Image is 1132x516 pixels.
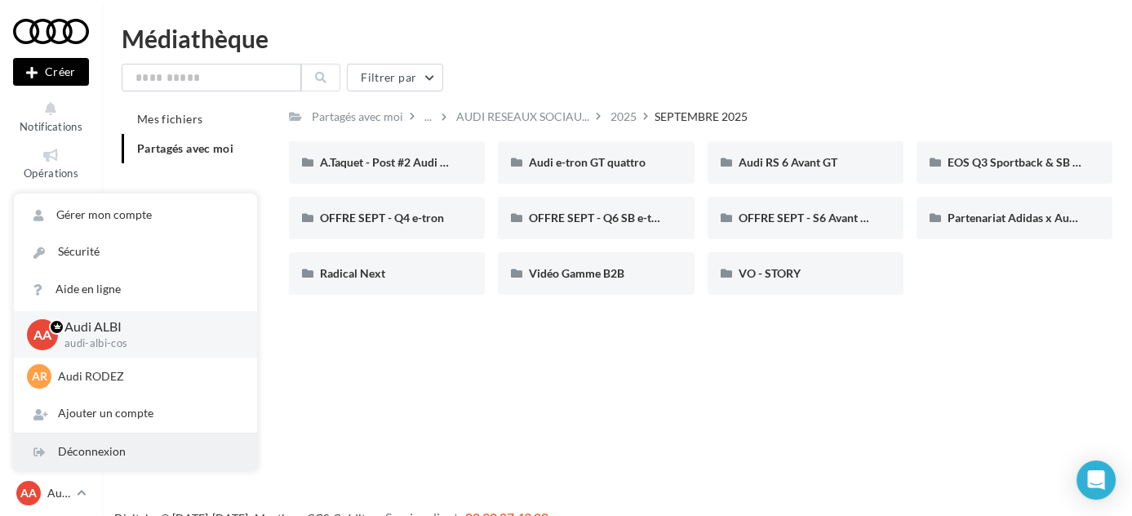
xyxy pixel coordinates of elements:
span: A.Taquet - Post #2 Audi RS6 [320,155,460,169]
span: Audi RS 6 Avant GT [739,155,837,169]
div: ... [421,105,435,128]
div: Déconnexion [14,434,257,470]
div: Open Intercom Messenger [1077,460,1116,500]
span: Notifications [20,120,82,133]
span: Partenariat Adidas x Audi F1 [948,211,1094,225]
p: Audi RODEZ [58,368,237,385]
a: Sécurité [14,234,257,270]
span: Vidéo Gamme B2B [529,266,624,280]
span: OFFRE SEPT - Q6 SB e-tron [529,211,669,225]
button: Créer [13,58,89,86]
p: Audi ALBI [64,318,231,336]
span: Audi e-tron GT quattro [529,155,646,169]
span: Partagés avec moi [137,141,233,155]
span: AA [20,485,37,501]
p: audi-albi-cos [64,336,231,351]
span: AA [33,325,51,344]
span: EOS Q3 Sportback & SB e-Hybrid [948,155,1118,169]
div: Partagés avec moi [312,109,403,125]
span: Mes fichiers [137,112,202,126]
a: AA Audi ALBI [13,478,89,509]
span: OFFRE SEPT - S6 Avant e-tron (FB / IG) [739,211,935,225]
a: Aide en ligne [14,271,257,308]
a: Gérer mon compte [14,197,257,234]
div: Nouvelle campagne [13,58,89,86]
span: Opérations [24,167,78,180]
span: OFFRE SEPT - Q4 e-tron [320,211,444,225]
a: Opérations [13,143,89,183]
div: 2025 [610,109,637,125]
span: Radical Next [320,266,385,280]
span: VO - STORY [739,266,801,280]
span: AR [32,368,47,385]
div: Ajouter un compte [14,395,257,432]
span: AUDI RESEAUX SOCIAU... [456,109,589,125]
div: Médiathèque [122,26,1112,51]
p: Audi ALBI [47,485,70,501]
div: SEPTEMBRE 2025 [655,109,748,125]
a: Boîte de réception26 [13,190,89,250]
button: Filtrer par [347,64,443,91]
button: Notifications [13,96,89,136]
